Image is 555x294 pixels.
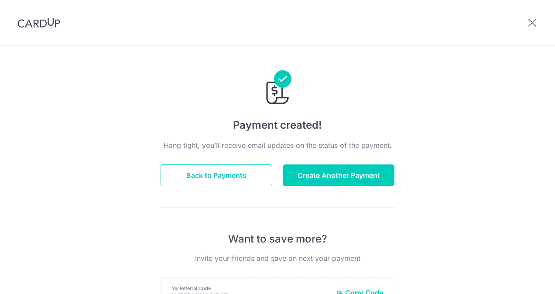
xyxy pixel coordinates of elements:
[161,164,272,186] button: Back to Payments
[161,117,394,133] h4: Payment created!
[283,164,394,186] button: Create Another Payment
[161,140,394,150] p: Hang tight, you’ll receive email updates on the status of the payment.
[161,232,394,246] p: Want to save more?
[264,70,291,107] img: Payments
[161,253,394,263] p: Invite your friends and save on next your payment
[17,17,60,28] img: CardUp
[171,285,329,292] p: My Referral Code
